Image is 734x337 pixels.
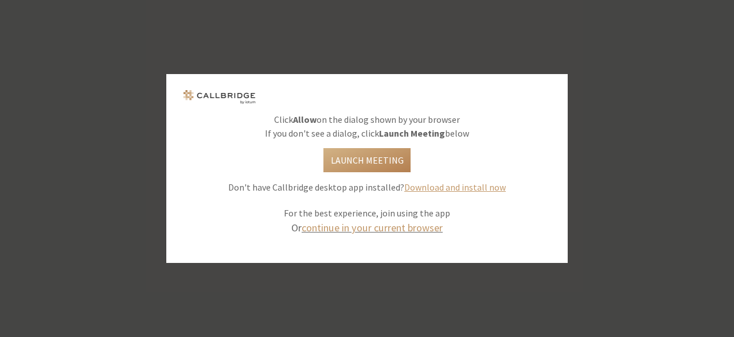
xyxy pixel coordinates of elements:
b: Allow [293,114,317,125]
img: logo.png [182,90,256,104]
div: For the best experience, join using the app [213,206,521,235]
div: Or [221,220,513,235]
p: Click on the dialog shown by your browser If you don't see a dialog, click below [182,113,552,140]
button: Launch Meeting [323,148,411,172]
b: Launch Meeting [379,127,445,139]
a: Download and install now [404,181,506,193]
p: Don't have Callbridge desktop app installed? [182,180,552,194]
a: continue in your current browser [302,221,443,234]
